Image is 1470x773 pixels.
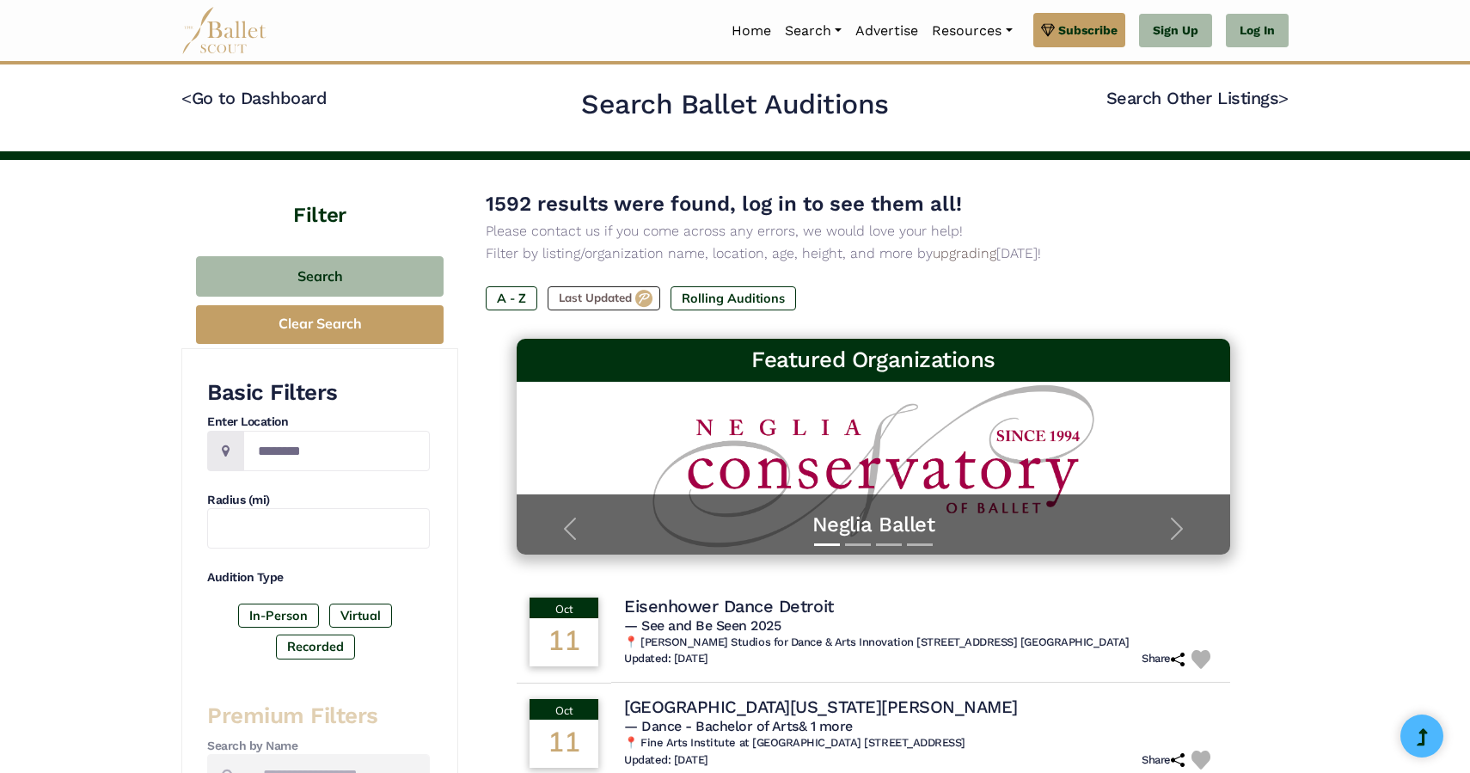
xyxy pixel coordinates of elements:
h6: 📍 [PERSON_NAME] Studios for Dance & Arts Innovation [STREET_ADDRESS] [GEOGRAPHIC_DATA] [624,635,1217,650]
a: & 1 more [799,718,853,734]
button: Search [196,256,444,297]
div: Oct [530,598,598,618]
code: < [181,87,192,108]
label: A - Z [486,286,537,310]
h6: Share [1142,652,1185,666]
h4: Radius (mi) [207,492,430,509]
a: Search Other Listings> [1106,88,1289,108]
img: gem.svg [1041,21,1055,40]
span: — See and Be Seen 2025 [624,617,781,634]
h6: 📍 Fine Arts Institute at [GEOGRAPHIC_DATA] [STREET_ADDRESS] [624,736,1217,751]
code: > [1278,87,1289,108]
p: Please contact us if you come across any errors, we would love your help! [486,220,1261,242]
h6: Updated: [DATE] [624,652,708,666]
a: Sign Up [1139,14,1212,48]
h2: Search Ballet Auditions [581,87,889,123]
span: — Dance - Bachelor of Arts [624,718,853,734]
p: Filter by listing/organization name, location, age, height, and more by [DATE]! [486,242,1261,265]
label: In-Person [238,604,319,628]
h4: Filter [181,160,458,230]
h4: [GEOGRAPHIC_DATA][US_STATE][PERSON_NAME] [624,696,1018,718]
button: Slide 3 [876,535,902,555]
h6: Updated: [DATE] [624,753,708,768]
a: Search [778,13,848,49]
a: Home [725,13,778,49]
button: Slide 4 [907,535,933,555]
label: Rolling Auditions [671,286,796,310]
h3: Basic Filters [207,378,430,408]
a: Advertise [848,13,925,49]
div: 11 [530,618,598,666]
button: Slide 1 [814,535,840,555]
h4: Audition Type [207,569,430,586]
label: Last Updated [548,286,660,310]
a: <Go to Dashboard [181,88,327,108]
label: Recorded [276,635,355,659]
button: Clear Search [196,305,444,344]
div: 11 [530,720,598,768]
span: 1592 results were found, log in to see them all! [486,192,962,216]
h3: Premium Filters [207,702,430,731]
h3: Featured Organizations [530,346,1216,375]
h4: Enter Location [207,414,430,431]
a: Subscribe [1033,13,1125,47]
button: Slide 2 [845,535,871,555]
h4: Search by Name [207,738,430,755]
span: Subscribe [1058,21,1118,40]
a: Neglia Ballet [534,512,1213,538]
a: Resources [925,13,1019,49]
label: Virtual [329,604,392,628]
input: Location [243,431,430,471]
h6: Share [1142,753,1185,768]
a: upgrading [933,245,996,261]
div: Oct [530,699,598,720]
h4: Eisenhower Dance Detroit [624,595,833,617]
a: Log In [1226,14,1289,48]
